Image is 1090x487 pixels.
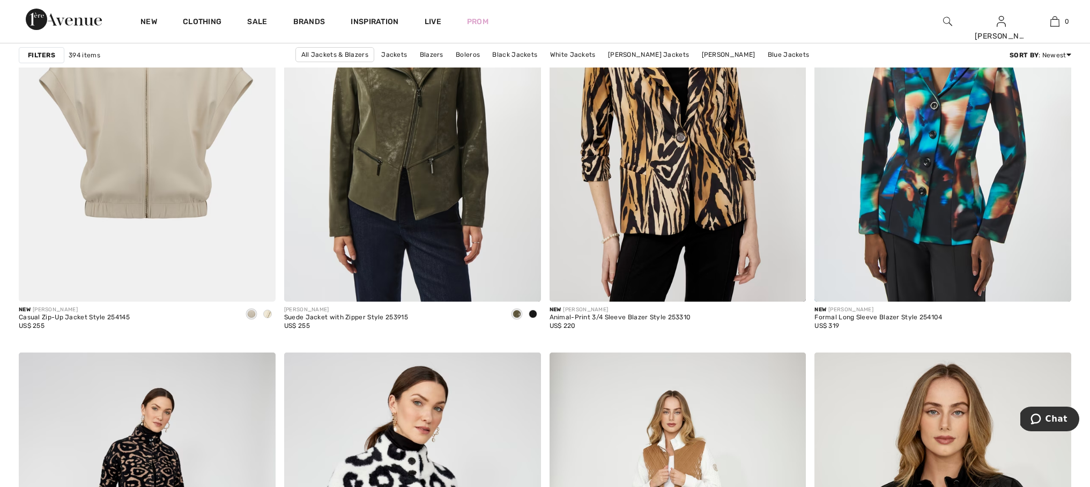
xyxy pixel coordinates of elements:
span: 394 items [69,50,100,60]
a: Brands [293,17,325,28]
a: Black Jackets [487,48,543,62]
a: [PERSON_NAME] Jackets [603,48,694,62]
span: Inspiration [351,17,398,28]
span: New [814,306,826,313]
div: [PERSON_NAME] [284,306,408,314]
div: Black [525,306,541,324]
img: search the website [943,15,952,28]
strong: Filters [28,50,55,60]
div: Formal Long Sleeve Blazer Style 254104 [814,314,942,321]
span: New [19,306,31,313]
span: US$ 255 [19,322,45,329]
div: [PERSON_NAME] [550,306,691,314]
div: Avocado [509,306,525,324]
a: New [140,17,157,28]
a: Blazers [414,48,449,62]
div: Animal-Print 3/4 Sleeve Blazer Style 253310 [550,314,691,321]
div: Casual Zip-Up Jacket Style 254145 [19,314,130,321]
div: [PERSON_NAME] [975,31,1027,42]
div: [PERSON_NAME] [814,306,942,314]
a: Clothing [183,17,221,28]
a: Jackets [376,48,412,62]
a: Live [425,16,441,27]
span: US$ 319 [814,322,839,329]
div: Suede Jacket with Zipper Style 253915 [284,314,408,321]
div: : Newest [1010,50,1071,60]
a: All Jackets & Blazers [295,47,374,62]
div: Birch [259,306,276,324]
div: Fawn [243,306,259,324]
a: White Jackets [545,48,601,62]
a: 0 [1028,15,1081,28]
a: [PERSON_NAME] [696,48,761,62]
img: 1ère Avenue [26,9,102,30]
a: Boleros [450,48,485,62]
span: US$ 255 [284,322,310,329]
a: Prom [467,16,488,27]
span: 0 [1065,17,1069,26]
span: US$ 220 [550,322,576,329]
span: New [550,306,561,313]
a: Sign In [997,16,1006,26]
img: My Bag [1050,15,1059,28]
div: [PERSON_NAME] [19,306,130,314]
a: Sale [247,17,267,28]
strong: Sort By [1010,51,1039,59]
a: Blue Jackets [762,48,815,62]
img: My Info [997,15,1006,28]
iframe: Opens a widget where you can chat to one of our agents [1020,407,1079,433]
